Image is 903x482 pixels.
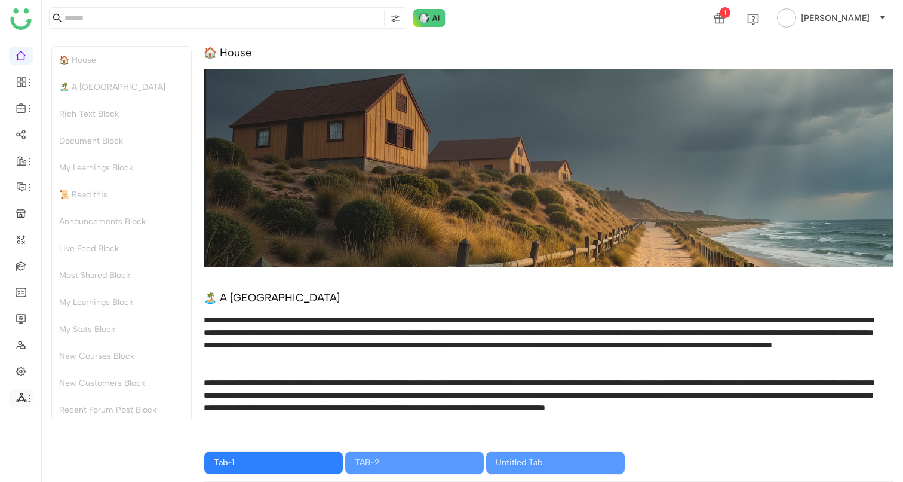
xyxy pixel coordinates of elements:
[52,208,191,235] div: Announcements Block
[496,456,615,469] div: Untitled Tab
[720,7,730,18] div: 1
[52,74,191,100] div: 🏝️ A [GEOGRAPHIC_DATA]
[10,8,32,30] img: logo
[52,370,191,396] div: New Customers Block
[52,127,191,154] div: Document Block
[214,456,333,469] div: Tab-1
[52,100,191,127] div: Rich Text Block
[52,47,191,74] div: 🏠 House
[52,181,191,208] div: 📜 Read this
[775,8,889,28] button: [PERSON_NAME]
[52,316,191,343] div: My Stats Block
[204,69,893,267] img: 68553b2292361c547d91f02a
[747,13,759,25] img: help.svg
[801,11,870,25] span: [PERSON_NAME]
[777,8,796,28] img: avatar
[52,235,191,262] div: Live Feed Block
[52,154,191,181] div: My Learnings Block
[52,343,191,370] div: New Courses Block
[413,9,446,27] img: ask-buddy-normal.svg
[52,262,191,289] div: Most Shared Block
[52,289,191,316] div: My Learnings Block
[52,396,191,423] div: Recent Forum Post Block
[204,46,251,59] div: 🏠 House
[391,14,400,23] img: search-type.svg
[355,456,474,469] div: TAB-2
[204,291,340,304] div: 🏝️ A [GEOGRAPHIC_DATA]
